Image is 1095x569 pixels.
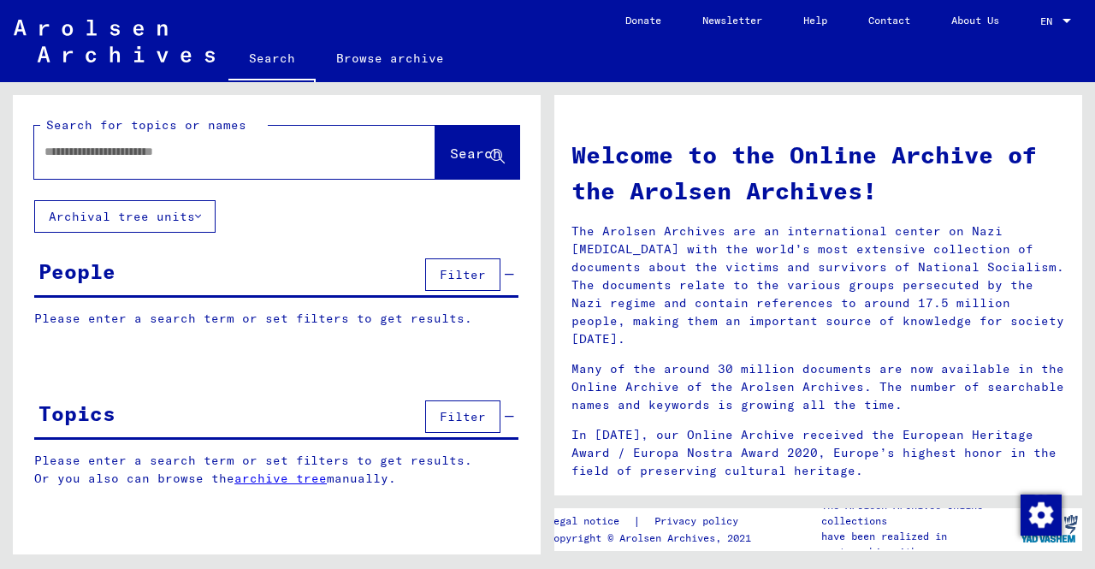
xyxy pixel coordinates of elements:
span: Filter [440,267,486,282]
p: The Arolsen Archives online collections [821,498,1016,529]
div: Topics [38,398,115,429]
button: Filter [425,258,500,291]
span: Filter [440,409,486,424]
a: Search [228,38,316,82]
a: archive tree [234,471,327,486]
span: EN [1040,15,1059,27]
h1: Welcome to the Online Archive of the Arolsen Archives! [571,137,1065,209]
a: Privacy policy [641,513,759,530]
a: Browse archive [316,38,465,79]
p: The Arolsen Archives are an international center on Nazi [MEDICAL_DATA] with the world’s most ext... [571,222,1065,348]
button: Archival tree units [34,200,216,233]
p: Many of the around 30 million documents are now available in the Online Archive of the Arolsen Ar... [571,360,1065,414]
img: Arolsen_neg.svg [14,20,215,62]
div: | [547,513,759,530]
a: Legal notice [547,513,633,530]
div: People [38,256,115,287]
div: Change consent [1020,494,1061,535]
p: Please enter a search term or set filters to get results. [34,310,518,328]
img: Change consent [1021,495,1062,536]
button: Search [435,126,519,179]
p: In [DATE], our Online Archive received the European Heritage Award / Europa Nostra Award 2020, Eu... [571,426,1065,480]
p: have been realized in partnership with [821,529,1016,560]
p: Copyright © Arolsen Archives, 2021 [547,530,759,546]
mat-label: Search for topics or names [46,117,246,133]
button: Filter [425,400,500,433]
img: yv_logo.png [1017,507,1081,550]
p: Please enter a search term or set filters to get results. Or you also can browse the manually. [34,452,519,488]
span: Search [450,145,501,162]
